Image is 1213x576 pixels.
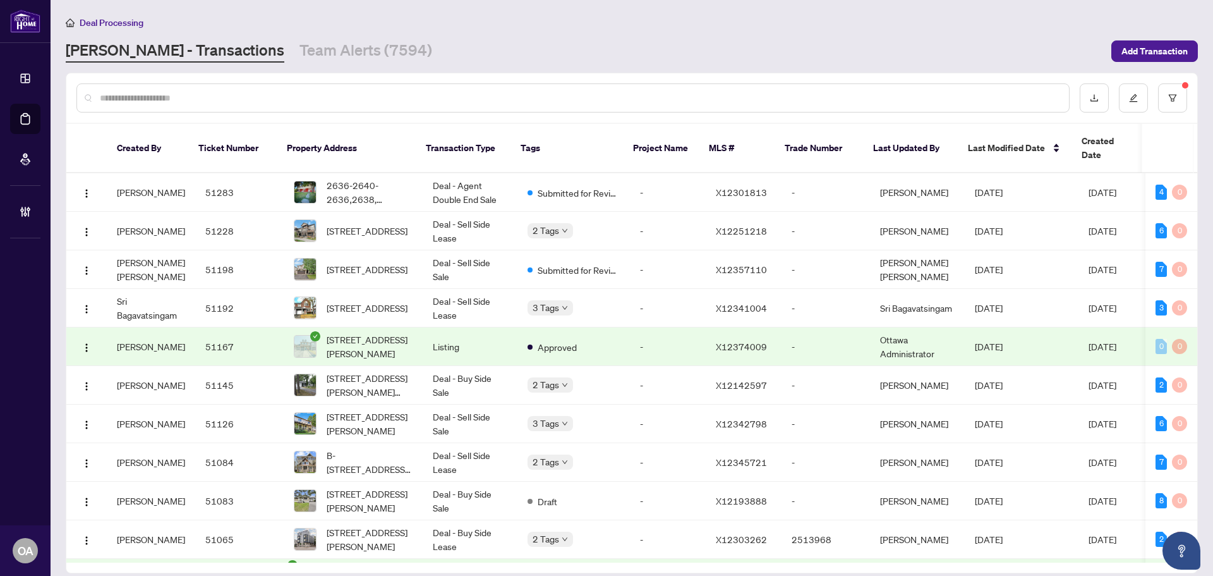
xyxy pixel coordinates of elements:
[294,529,316,550] img: thumbnail-img
[1156,300,1167,316] div: 3
[423,250,517,289] td: Deal - Sell Side Sale
[562,305,568,311] span: down
[294,451,316,473] img: thumbnail-img
[630,405,706,443] td: -
[1156,493,1167,508] div: 8
[195,212,284,250] td: 51228
[423,289,517,328] td: Deal - Sell Side Lease
[416,124,510,173] th: Transaction Type
[81,536,92,546] img: Logo
[782,289,870,328] td: -
[1090,94,1099,102] span: download
[1172,300,1187,316] div: 0
[327,371,413,399] span: [STREET_ADDRESS][PERSON_NAME][PERSON_NAME]
[76,221,97,241] button: Logo
[117,457,185,468] span: [PERSON_NAME]
[630,250,706,289] td: -
[117,295,177,321] span: Sri Bagavatsingam
[195,443,284,482] td: 51084
[716,264,767,275] span: X12357110
[81,343,92,353] img: Logo
[1089,457,1116,468] span: [DATE]
[117,225,185,236] span: [PERSON_NAME]
[1111,40,1198,62] button: Add Transaction
[310,331,320,341] span: check-circle
[716,341,767,352] span: X12374009
[562,536,568,542] span: down
[76,259,97,279] button: Logo
[1089,341,1116,352] span: [DATE]
[1089,187,1116,198] span: [DATE]
[870,250,965,289] td: [PERSON_NAME] [PERSON_NAME]
[327,224,407,238] span: [STREET_ADDRESS]
[1158,83,1187,113] button: filter
[1172,262,1187,277] div: 0
[76,375,97,395] button: Logo
[782,250,870,289] td: -
[975,341,1003,352] span: [DATE]
[1168,94,1177,102] span: filter
[975,534,1003,545] span: [DATE]
[870,212,965,250] td: [PERSON_NAME]
[327,178,413,206] span: 2636-2640-2636,2638,[STREET_ADDRESS]
[533,300,559,315] span: 3 Tags
[782,520,870,559] td: 2513968
[975,418,1003,429] span: [DATE]
[782,482,870,520] td: -
[975,457,1003,468] span: [DATE]
[81,458,92,469] img: Logo
[195,289,284,328] td: 51192
[76,182,97,202] button: Logo
[10,9,40,33] img: logo
[1119,83,1148,113] button: edit
[538,494,557,508] span: Draft
[533,532,559,546] span: 2 Tags
[423,212,517,250] td: Deal - Sell Side Lease
[66,18,75,27] span: home
[117,187,185,198] span: [PERSON_NAME]
[1156,262,1167,277] div: 7
[782,173,870,212] td: -
[716,457,767,468] span: X12345721
[716,534,767,545] span: X12303262
[195,173,284,212] td: 51283
[76,491,97,511] button: Logo
[195,405,284,443] td: 51126
[423,405,517,443] td: Deal - Sell Side Sale
[277,124,416,173] th: Property Address
[1156,455,1167,470] div: 7
[716,302,767,314] span: X12341004
[327,487,413,515] span: [STREET_ADDRESS][PERSON_NAME]
[562,228,568,234] span: down
[533,223,559,238] span: 2 Tags
[775,124,863,173] th: Trade Number
[1089,534,1116,545] span: [DATE]
[1156,185,1167,200] div: 4
[870,366,965,405] td: [PERSON_NAME]
[195,520,284,559] td: 51065
[107,124,188,173] th: Created By
[975,264,1003,275] span: [DATE]
[533,377,559,392] span: 2 Tags
[117,257,185,282] span: [PERSON_NAME] [PERSON_NAME]
[1089,225,1116,236] span: [DATE]
[117,341,185,352] span: [PERSON_NAME]
[533,416,559,431] span: 3 Tags
[423,366,517,405] td: Deal - Buy Side Sale
[1172,377,1187,393] div: 0
[294,490,316,512] img: thumbnail-img
[1089,379,1116,391] span: [DATE]
[870,173,965,212] td: [PERSON_NAME]
[870,405,965,443] td: [PERSON_NAME]
[870,289,965,328] td: Sri Bagavatsingam
[195,482,284,520] td: 51083
[630,212,706,250] td: -
[623,124,699,173] th: Project Name
[782,366,870,405] td: -
[630,520,706,559] td: -
[562,420,568,427] span: down
[1172,339,1187,354] div: 0
[423,520,517,559] td: Deal - Buy Side Lease
[327,333,413,360] span: [STREET_ADDRESS][PERSON_NAME]
[195,366,284,405] td: 51145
